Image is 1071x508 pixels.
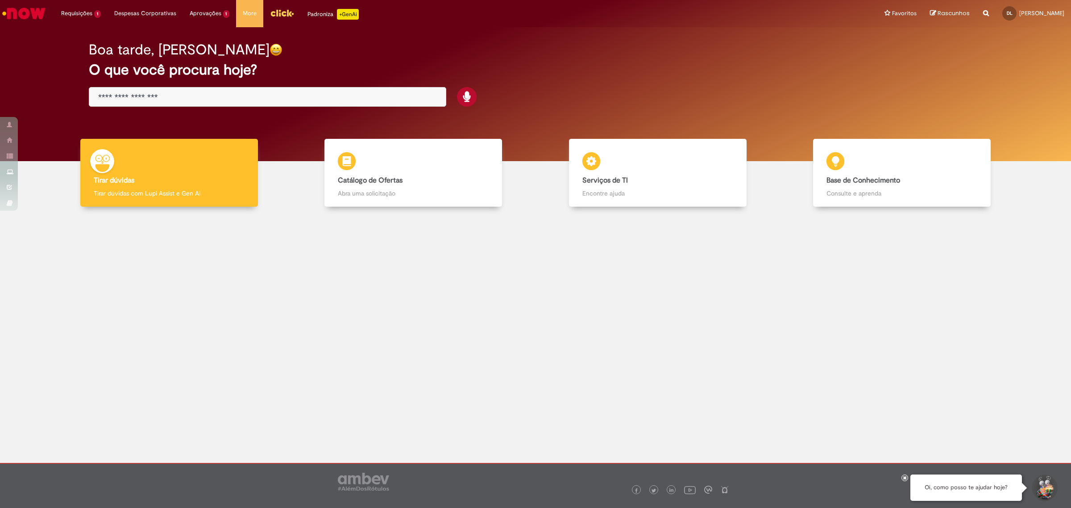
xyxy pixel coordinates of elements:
img: logo_footer_ambev_rotulo_gray.png [338,473,389,491]
img: logo_footer_naosei.png [721,486,729,494]
b: Catálogo de Ofertas [338,176,403,185]
img: logo_footer_linkedin.png [669,488,674,493]
div: Oi, como posso te ajudar hoje? [910,475,1022,501]
span: More [243,9,257,18]
a: Serviços de TI Encontre ajuda [535,139,780,207]
p: Consulte e aprenda [826,189,977,198]
span: 1 [223,10,230,18]
span: 1 [94,10,101,18]
span: Despesas Corporativas [114,9,176,18]
span: Rascunhos [938,9,970,17]
div: Padroniza [307,9,359,20]
p: Encontre ajuda [582,189,733,198]
a: Rascunhos [930,9,970,18]
img: click_logo_yellow_360x200.png [270,6,294,20]
span: [PERSON_NAME] [1019,9,1064,17]
img: logo_footer_facebook.png [634,488,639,493]
img: happy-face.png [270,43,282,56]
img: logo_footer_youtube.png [684,484,696,496]
p: Tirar dúvidas com Lupi Assist e Gen Ai [94,189,245,198]
span: Requisições [61,9,92,18]
img: logo_footer_workplace.png [704,486,712,494]
h2: Boa tarde, [PERSON_NAME] [89,42,270,58]
span: Aprovações [190,9,221,18]
a: Base de Conhecimento Consulte e aprenda [780,139,1025,207]
b: Tirar dúvidas [94,176,134,185]
h2: O que você procura hoje? [89,62,982,78]
span: DL [1007,10,1013,16]
img: ServiceNow [1,4,47,22]
img: logo_footer_twitter.png [652,488,656,493]
a: Tirar dúvidas Tirar dúvidas com Lupi Assist e Gen Ai [47,139,291,207]
b: Serviços de TI [582,176,628,185]
p: +GenAi [337,9,359,20]
b: Base de Conhecimento [826,176,900,185]
span: Favoritos [892,9,917,18]
a: Catálogo de Ofertas Abra uma solicitação [291,139,536,207]
p: Abra uma solicitação [338,189,489,198]
button: Iniciar Conversa de Suporte [1031,475,1058,501]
